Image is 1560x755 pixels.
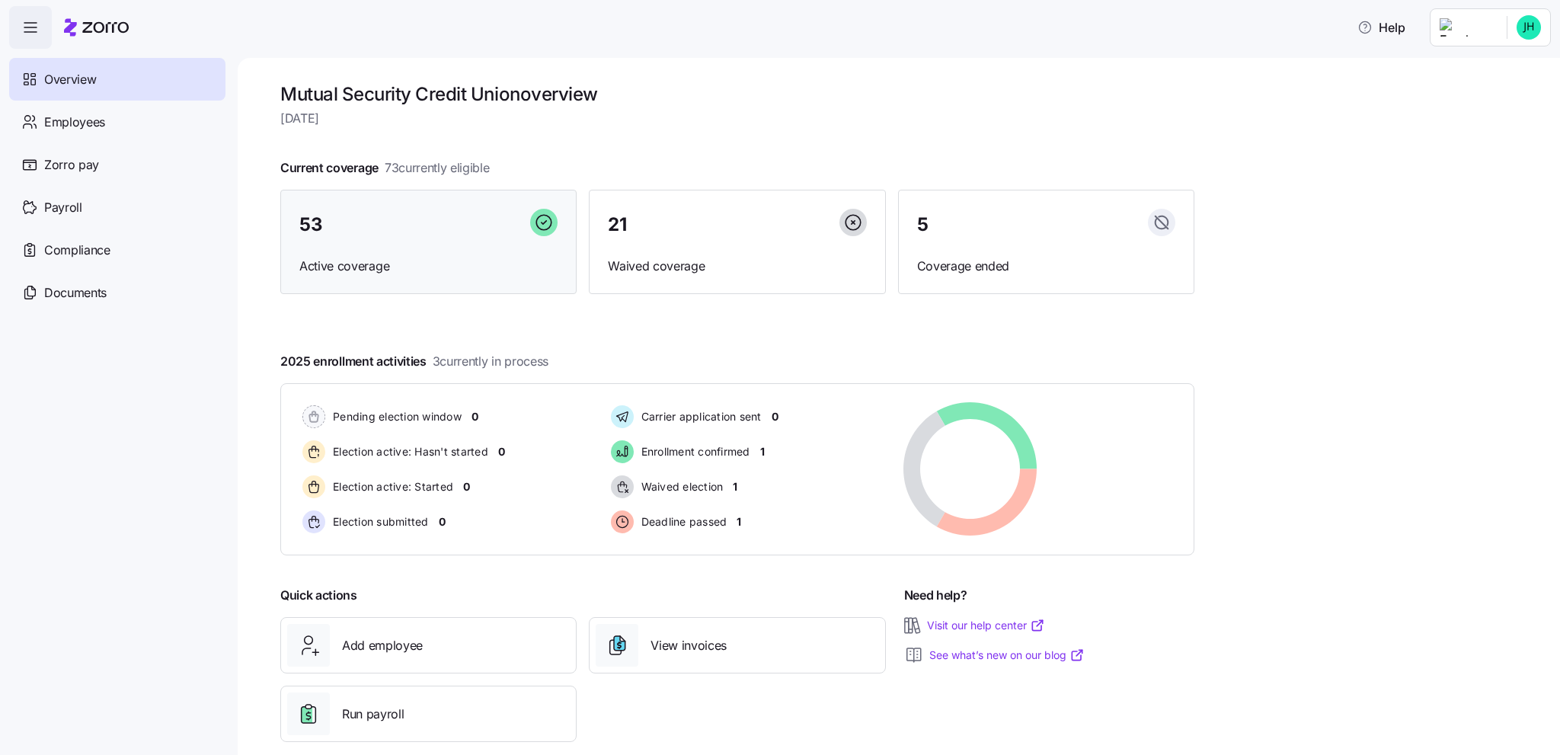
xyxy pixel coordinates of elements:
span: 21 [608,216,626,234]
a: Zorro pay [9,143,225,186]
a: See what’s new on our blog [929,648,1085,663]
span: 0 [439,514,446,529]
span: Help [1357,18,1405,37]
img: 8c8e6c77ffa765d09eea4464d202a615 [1517,15,1541,40]
span: 73 currently eligible [385,158,490,178]
span: Documents [44,283,107,302]
span: Election active: Hasn't started [328,444,488,459]
span: 0 [498,444,505,459]
a: Payroll [9,186,225,229]
span: Election active: Started [328,479,453,494]
span: Enrollment confirmed [637,444,750,459]
span: Compliance [44,241,110,260]
span: Election submitted [328,514,429,529]
span: Pending election window [328,409,462,424]
span: Current coverage [280,158,490,178]
span: Quick actions [280,586,357,605]
h1: Mutual Security Credit Union overview [280,82,1194,106]
span: 0 [463,479,470,494]
button: Help [1345,12,1418,43]
span: 53 [299,216,322,234]
span: Waived election [637,479,724,494]
a: Overview [9,58,225,101]
span: Overview [44,70,96,89]
span: Employees [44,113,105,132]
span: Add employee [342,636,423,655]
span: 2025 enrollment activities [280,352,548,371]
span: Deadline passed [637,514,727,529]
span: Payroll [44,198,82,217]
span: 3 currently in process [433,352,548,371]
a: Visit our help center [927,618,1045,633]
span: Run payroll [342,705,404,724]
span: 0 [772,409,778,424]
span: Active coverage [299,257,558,276]
span: Need help? [904,586,967,605]
span: Carrier application sent [637,409,762,424]
span: 5 [917,216,929,234]
span: Coverage ended [917,257,1175,276]
span: 0 [472,409,478,424]
span: View invoices [651,636,727,655]
span: Waived coverage [608,257,866,276]
a: Employees [9,101,225,143]
a: Documents [9,271,225,314]
span: 1 [737,514,741,529]
a: Compliance [9,229,225,271]
img: Employer logo [1440,18,1494,37]
span: 1 [733,479,737,494]
span: [DATE] [280,109,1194,128]
span: 1 [760,444,765,459]
span: Zorro pay [44,155,99,174]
